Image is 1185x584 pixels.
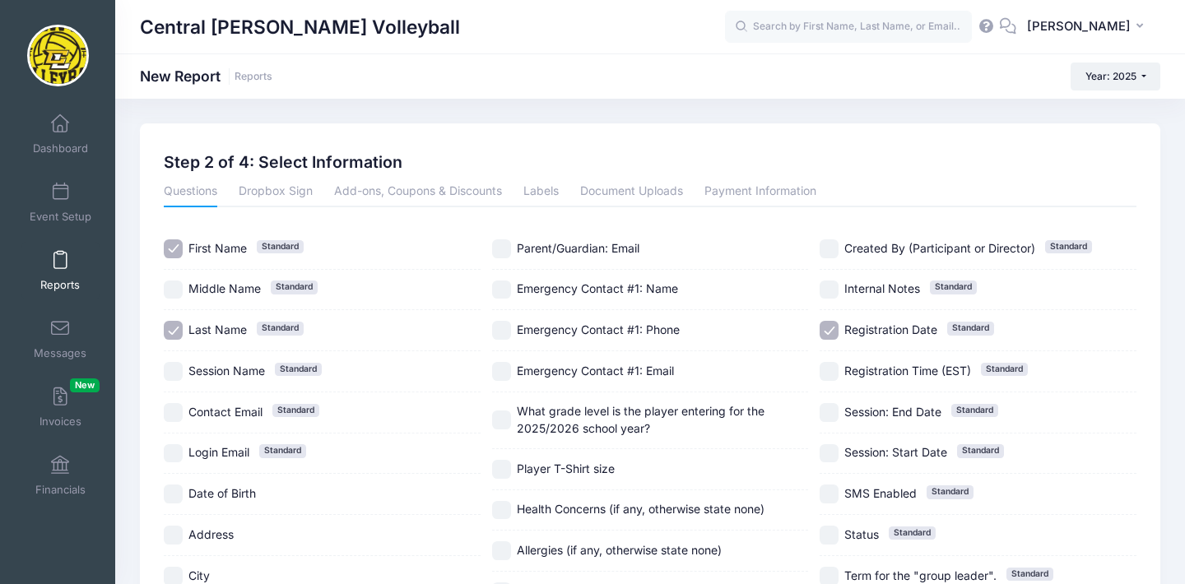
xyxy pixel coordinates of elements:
a: Dropbox Sign [239,178,313,207]
input: Search by First Name, Last Name, or Email... [725,11,972,44]
input: Allergies (if any, otherwise state none) [492,541,511,560]
span: Registration Time (EST) [844,364,971,378]
span: Standard [272,404,319,417]
input: Registration DateStandard [820,321,839,340]
span: Year: 2025 [1085,70,1136,82]
input: First NameStandard [164,239,183,258]
input: Session: End DateStandard [820,403,839,422]
span: Standard [1045,240,1092,253]
a: Reports [21,242,100,299]
span: First Name [188,241,247,255]
span: Date of Birth [188,486,256,500]
a: Labels [523,178,559,207]
span: Allergies (if any, otherwise state none) [517,543,722,557]
span: Session: Start Date [844,445,947,459]
input: Created By (Participant or Director)Standard [820,239,839,258]
input: Last NameStandard [164,321,183,340]
input: Player T-Shirt size [492,460,511,479]
button: [PERSON_NAME] [1016,8,1160,46]
a: Add-ons, Coupons & Discounts [334,178,502,207]
a: Financials [21,447,100,504]
span: Created By (Participant or Director) [844,241,1035,255]
span: Standard [957,444,1004,457]
input: Contact EmailStandard [164,403,183,422]
span: Standard [1006,568,1053,581]
span: New [70,378,100,392]
input: Parent/Guardian: Email [492,239,511,258]
span: Contact Email [188,405,263,419]
h1: New Report [140,67,272,85]
span: Financials [35,483,86,497]
span: Standard [927,485,974,498]
input: What grade level is the player entering for the 2025/2026 school year? [492,410,511,429]
span: Reports [40,278,80,292]
span: [PERSON_NAME] [1027,17,1131,35]
input: Emergency Contact #1: Name [492,280,511,299]
span: Term for the "group leader". [844,568,997,582]
input: StatusStandard [820,526,839,545]
span: Session Name [188,364,265,378]
span: Player T-Shirt size [517,461,615,475]
span: Status [844,527,879,541]
span: Event Setup [30,210,91,224]
input: Address [164,526,183,545]
a: Event Setup [21,174,100,231]
span: Middle Name [188,281,261,295]
input: Session NameStandard [164,362,183,381]
input: Session: Start DateStandard [820,444,839,463]
h1: Central [PERSON_NAME] Volleyball [140,8,460,46]
span: Login Email [188,445,249,459]
span: Registration Date [844,322,937,336]
button: Year: 2025 [1071,63,1160,90]
a: Questions [164,178,217,207]
span: Address [188,527,234,541]
input: Health Concerns (if any, otherwise state none) [492,501,511,520]
span: Standard [981,363,1028,376]
input: Date of Birth [164,484,183,503]
span: Last Name [188,322,247,336]
img: Central Lee Volleyball [27,25,89,86]
input: Emergency Contact #1: Phone [492,321,511,340]
input: Registration Time (EST)Standard [820,362,839,381]
span: Standard [259,444,306,457]
input: SMS EnabledStandard [820,484,839,503]
span: Standard [257,322,304,335]
span: Emergency Contact #1: Name [517,281,678,295]
span: Invoices [39,415,81,429]
span: Session: End Date [844,405,941,419]
span: Standard [930,280,977,294]
input: Login EmailStandard [164,444,183,463]
input: Internal NotesStandard [820,280,839,299]
span: Standard [889,526,936,540]
span: Parent/Guardian: Email [517,241,639,255]
input: Middle NameStandard [164,280,183,299]
span: SMS Enabled [844,486,917,500]
a: InvoicesNew [21,378,100,436]
span: Emergency Contact #1: Phone [517,322,680,336]
span: City [188,568,210,582]
span: Standard [257,240,304,253]
a: Payment Information [704,178,816,207]
a: Dashboard [21,105,100,163]
input: Emergency Contact #1: Email [492,362,511,381]
span: Standard [947,322,994,335]
span: Emergency Contact #1: Email [517,364,674,378]
span: Internal Notes [844,281,920,295]
h2: Step 2 of 4: Select Information [164,153,402,172]
span: Dashboard [33,141,88,155]
a: Messages [21,310,100,368]
span: Messages [34,346,86,360]
span: Standard [951,404,998,417]
span: Health Concerns (if any, otherwise state none) [517,502,764,516]
a: Document Uploads [580,178,683,207]
span: Standard [275,363,322,376]
a: Reports [235,71,272,83]
span: Standard [271,280,318,294]
span: What grade level is the player entering for the 2025/2026 school year? [517,404,764,435]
